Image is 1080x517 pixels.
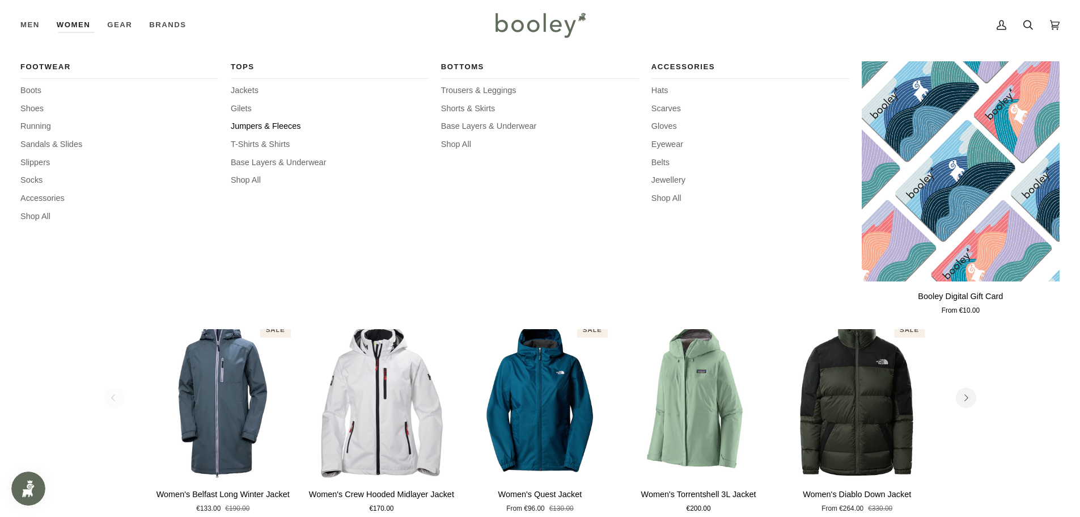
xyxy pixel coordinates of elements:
[490,9,590,41] img: Booley
[20,103,218,115] a: Shoes
[441,138,639,151] a: Shop All
[156,489,290,501] p: Women's Belfast Long Winter Jacket
[150,316,297,480] product-grid-item-variant: XS / Alpine Frost
[369,504,393,514] span: €170.00
[625,316,772,480] img: Patagonia Women's Torrentshell 3L Jacket Ellwood Green - Booley Galway
[862,286,1060,316] a: Booley Digital Gift Card
[577,322,608,338] div: Sale
[231,174,429,187] a: Shop All
[651,120,849,133] a: Gloves
[651,103,849,115] a: Scarves
[441,61,639,79] a: Bottoms
[150,316,297,480] a: Women's Belfast Long Winter Jacket
[868,504,892,514] span: €330.00
[196,504,221,514] span: €133.00
[231,103,429,115] a: Gilets
[651,61,849,73] span: Accessories
[467,484,614,514] a: Women's Quest Jacket
[651,85,849,97] a: Hats
[862,61,1060,316] product-grid-item: Booley Digital Gift Card
[20,157,218,169] a: Slippers
[651,157,849,169] a: Belts
[625,316,772,480] product-grid-item-variant: XS / Ellwood Green
[20,19,40,31] span: Men
[467,316,614,480] a: Women's Quest Jacket
[20,85,218,97] a: Boots
[803,489,911,501] p: Women's Diablo Down Jacket
[862,61,1060,281] product-grid-item-variant: €10.00
[467,316,614,514] product-grid-item: Women's Quest Jacket
[625,484,772,514] a: Women's Torrentshell 3L Jacket
[308,316,455,480] product-grid-item-variant: XS / White
[20,120,218,133] a: Running
[783,316,931,480] img: The North Face Women's Diablo Down Jacket Thyme / TNF Black - Booley Galway
[225,504,249,514] span: €190.00
[783,316,931,514] product-grid-item: Women's Diablo Down Jacket
[20,192,218,205] a: Accessories
[149,19,186,31] span: Brands
[20,174,218,187] a: Socks
[231,61,429,79] a: Tops
[625,316,772,514] product-grid-item: Women's Torrentshell 3L Jacket
[20,211,218,223] a: Shop All
[308,484,455,514] a: Women's Crew Hooded Midlayer Jacket
[150,316,297,514] product-grid-item: Women's Belfast Long Winter Jacket
[651,61,849,79] a: Accessories
[821,504,863,514] span: From €264.00
[651,174,849,187] a: Jewellery
[308,316,455,480] a: Women's Crew Hooded Midlayer Jacket
[506,504,544,514] span: From €96.00
[260,322,291,338] div: Sale
[625,316,772,480] a: Women's Torrentshell 3L Jacket
[918,291,1003,303] p: Booley Digital Gift Card
[57,19,90,31] span: Women
[783,316,931,480] a: Women's Diablo Down Jacket
[687,504,711,514] span: €200.00
[20,61,218,73] span: Footwear
[783,316,931,480] product-grid-item-variant: XS / Thyme / TNF Black
[441,85,639,97] a: Trousers & Leggings
[308,316,455,480] img: Helly Hansen Women's Crew Hooded Midlayer Jacket White - Booley Galway
[894,322,925,338] div: Sale
[783,484,931,514] a: Women's Diablo Down Jacket
[150,484,297,514] a: Women's Belfast Long Winter Jacket
[956,388,976,408] button: Next
[651,192,849,205] a: Shop All
[862,61,1060,281] a: Booley Digital Gift Card
[11,472,45,506] iframe: Button to open loyalty program pop-up
[231,85,429,97] a: Jackets
[441,103,639,115] span: Shorts & Skirts
[467,316,614,480] product-grid-item-variant: XS / Midnight Petrol
[20,61,218,79] a: Footwear
[651,138,849,151] a: Eyewear
[231,157,429,169] a: Base Layers & Underwear
[231,120,429,133] a: Jumpers & Fleeces
[441,120,639,133] a: Base Layers & Underwear
[441,61,639,73] span: Bottoms
[107,19,132,31] span: Gear
[20,138,218,151] a: Sandals & Slides
[942,306,980,316] span: From €10.00
[308,316,455,514] product-grid-item: Women's Crew Hooded Midlayer Jacket
[231,138,429,151] span: T-Shirts & Shirts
